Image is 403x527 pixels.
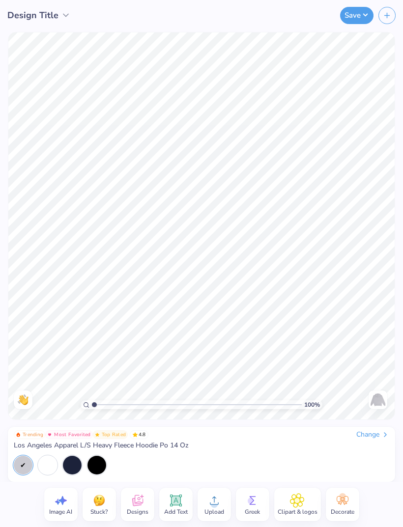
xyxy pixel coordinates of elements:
[92,493,107,508] img: Stuck?
[16,432,21,437] img: Trending sort
[356,430,389,439] div: Change
[95,432,100,437] img: Top Rated sort
[45,430,92,439] button: Badge Button
[54,432,90,437] span: Most Favorited
[245,508,260,516] span: Greek
[14,430,45,439] button: Badge Button
[47,432,52,437] img: Most Favorited sort
[340,7,374,24] button: Save
[331,508,354,516] span: Decorate
[93,430,128,439] button: Badge Button
[278,508,317,516] span: Clipart & logos
[102,432,126,437] span: Top Rated
[90,508,108,516] span: Stuck?
[7,9,58,22] span: Design Title
[14,441,189,450] span: Los Angeles Apparel L/S Heavy Fleece Hoodie Po 14 Oz
[130,430,148,439] span: 4.8
[23,432,43,437] span: Trending
[370,392,386,408] img: Back
[127,508,148,516] span: Designs
[164,508,188,516] span: Add Text
[49,508,72,516] span: Image AI
[304,400,320,409] span: 100 %
[204,508,224,516] span: Upload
